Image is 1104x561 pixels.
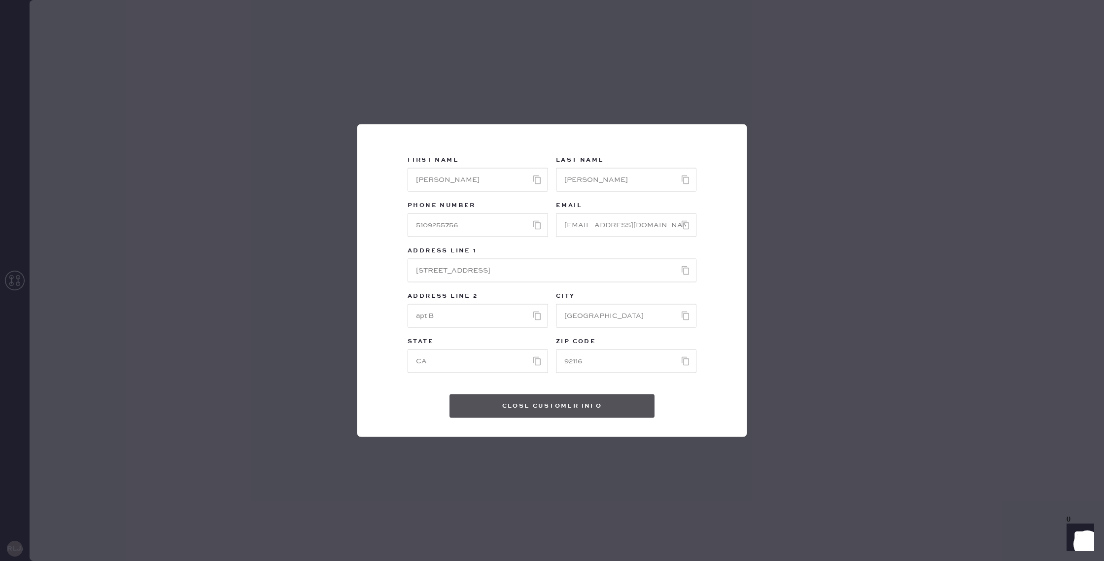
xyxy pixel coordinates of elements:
[408,200,548,213] div: Phone Number
[1057,517,1100,559] iframe: Front Chat
[994,160,1070,173] th: QTY
[32,71,1070,83] div: Order # 81734
[153,160,994,173] th: Description
[556,336,696,350] div: ZIP Code
[32,60,1070,71] div: Packing list
[449,394,655,418] button: Close Customer Info
[153,173,994,186] td: Basic Strap Dress - Reformation - Balia white - Size: 6
[556,290,696,304] div: City
[556,200,696,213] div: Email
[32,110,1070,145] div: # 88659 [PERSON_NAME] [PERSON_NAME] [EMAIL_ADDRESS][DOMAIN_NAME]
[408,290,548,304] div: Address Line 2
[32,173,153,186] td: 906983
[556,154,696,168] div: Last Name
[32,160,153,173] th: ID
[994,173,1070,186] td: 1
[32,98,1070,110] div: Customer information
[408,245,696,259] div: Address Line 1
[408,154,548,168] div: First Name
[408,336,548,350] div: State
